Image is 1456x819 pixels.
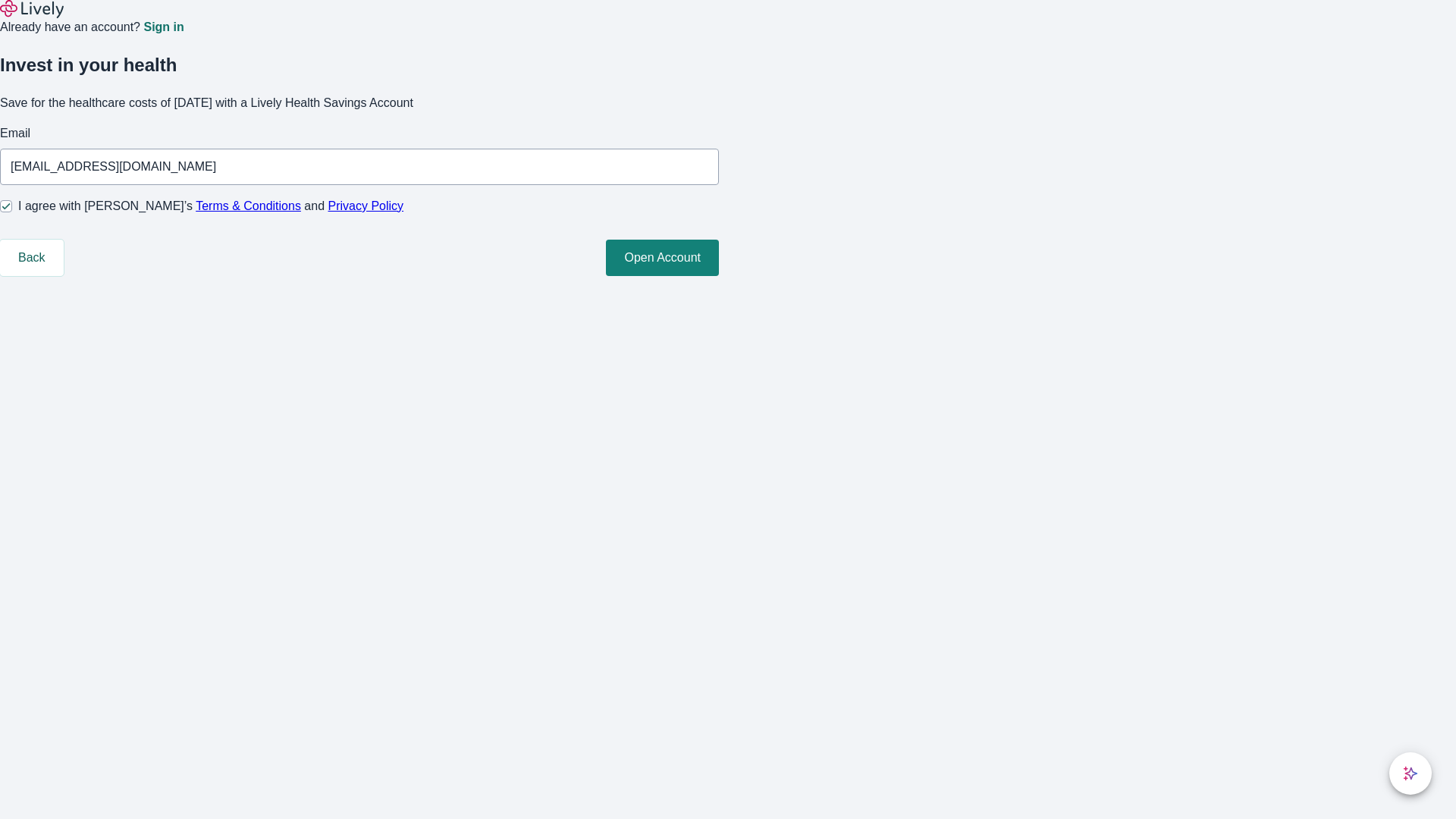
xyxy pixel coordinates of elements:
a: Sign in [143,21,184,33]
button: Open Account [606,240,719,276]
a: Terms & Conditions [196,199,301,212]
a: Privacy Policy [328,199,404,212]
span: I agree with [PERSON_NAME]’s and [18,197,403,215]
svg: Lively AI Assistant [1403,766,1418,781]
button: chat [1389,752,1432,795]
